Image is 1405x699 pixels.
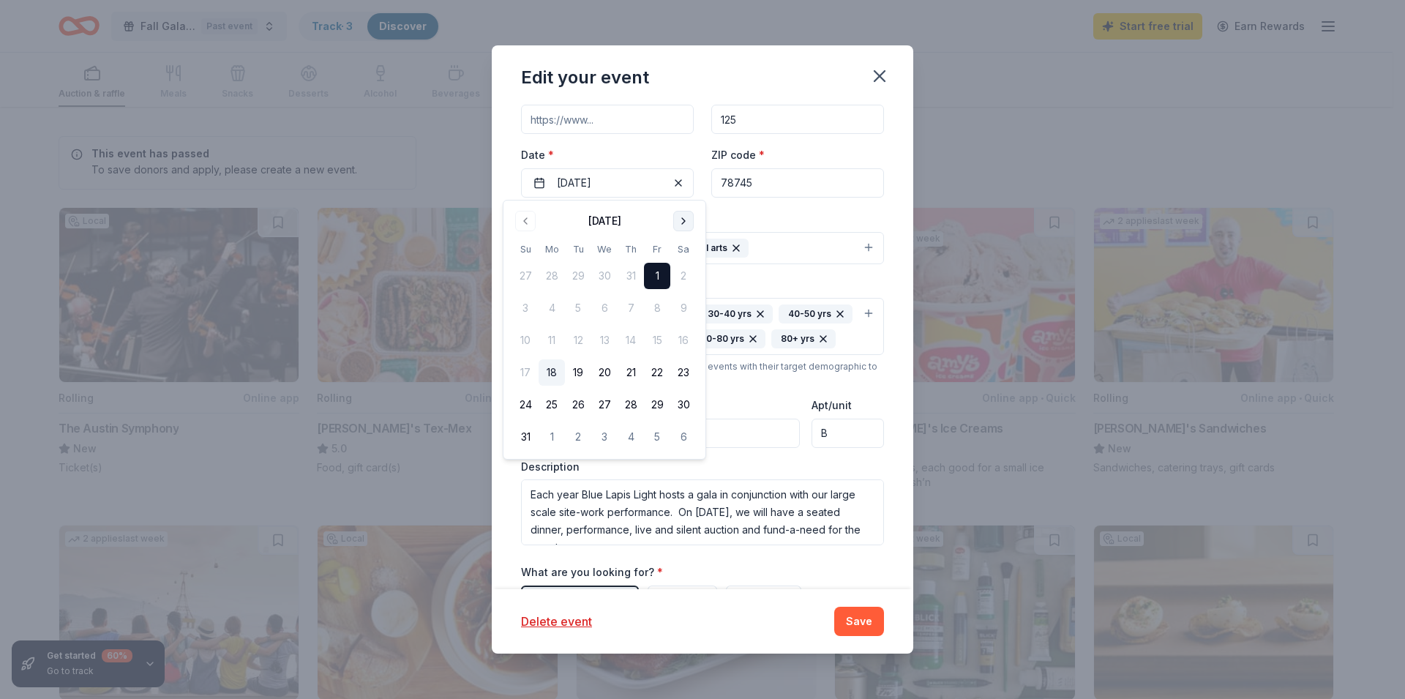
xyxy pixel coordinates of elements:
[834,607,884,636] button: Save
[591,242,618,257] th: Wednesday
[521,565,663,580] label: What are you looking for?
[644,242,670,257] th: Friday
[512,424,539,450] button: 31
[521,586,639,612] button: Auction & raffle
[648,586,717,612] button: Meals
[565,424,591,450] button: 2
[771,329,836,348] div: 80+ yrs
[670,359,697,386] button: 23
[565,242,591,257] th: Tuesday
[711,168,884,198] input: 12345 (U.S. only)
[618,242,644,257] th: Thursday
[565,359,591,386] button: 19
[539,424,565,450] button: 1
[539,392,565,418] button: 25
[512,242,539,257] th: Sunday
[779,304,853,324] div: 40-50 yrs
[521,148,694,162] label: Date
[565,392,591,418] button: 26
[521,105,694,134] input: https://www...
[644,424,670,450] button: 5
[812,398,852,413] label: Apt/unit
[591,359,618,386] button: 20
[644,392,670,418] button: 29
[521,460,580,474] label: Description
[618,392,644,418] button: 28
[670,424,697,450] button: 6
[644,359,670,386] button: 22
[618,359,644,386] button: 21
[670,392,697,418] button: 30
[588,212,621,230] div: [DATE]
[618,424,644,450] button: 4
[521,613,592,630] button: Delete event
[512,392,539,418] button: 24
[673,211,694,231] button: Go to next month
[726,586,801,612] button: Snacks
[691,329,765,348] div: 70-80 yrs
[591,392,618,418] button: 27
[591,424,618,450] button: 3
[515,211,536,231] button: Go to previous month
[812,419,884,448] input: #
[670,242,697,257] th: Saturday
[539,242,565,257] th: Monday
[711,148,765,162] label: ZIP code
[521,479,884,545] textarea: Each year Blue Lapis Light hosts a gala in conjunction with our large scale site-work performance...
[539,359,565,386] button: 18
[711,105,884,134] input: 20
[698,304,773,324] div: 30-40 yrs
[521,66,649,89] div: Edit your event
[521,168,694,198] button: [DATE]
